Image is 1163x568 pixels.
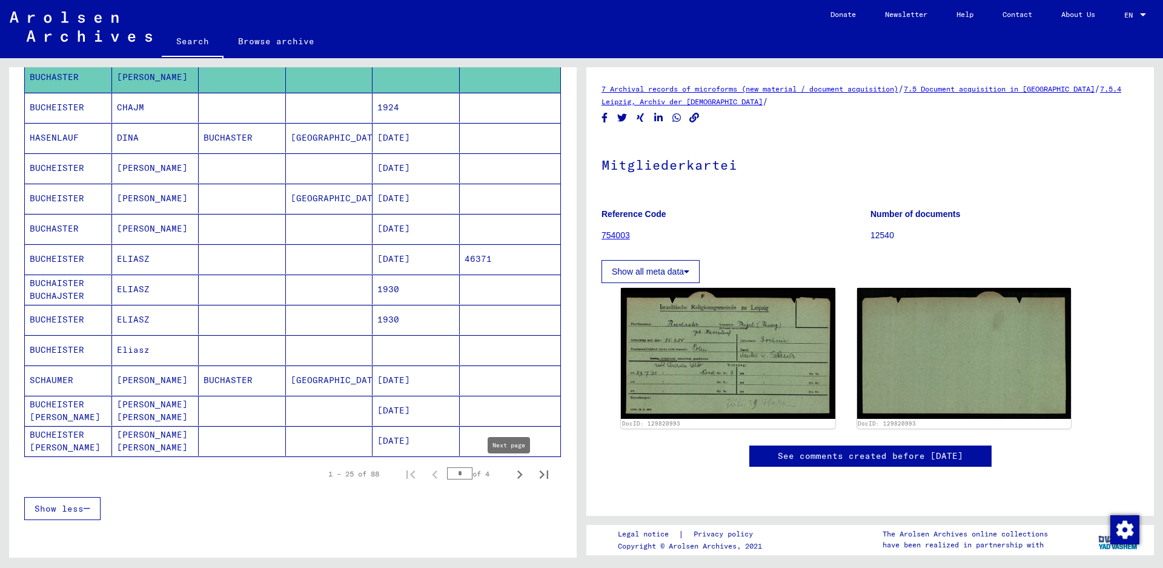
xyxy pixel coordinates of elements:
mat-cell: [DATE] [373,396,460,426]
div: | [618,528,767,541]
mat-cell: BUCHASTER [25,62,112,92]
img: yv_logo.png [1096,524,1141,555]
b: Number of documents [870,209,961,219]
mat-cell: [DATE] [373,244,460,274]
mat-cell: BUCHASTER [199,366,286,395]
mat-cell: [GEOGRAPHIC_DATA] [286,366,373,395]
b: Reference Code [601,209,666,219]
span: / [898,83,904,94]
mat-cell: 1930 [373,275,460,304]
mat-cell: BUCHAISTER BUCHAJSTER [25,275,112,304]
div: Change consent [1110,515,1139,544]
mat-cell: [PERSON_NAME] [112,184,199,213]
mat-cell: BUCHEISTER [PERSON_NAME] [25,396,112,426]
img: Change consent [1110,515,1139,544]
mat-cell: BUCHEISTER [25,335,112,365]
a: Privacy policy [684,528,767,541]
button: Share on Facebook [598,110,611,125]
mat-cell: [DATE] [373,184,460,213]
mat-cell: BUCHASTER [25,214,112,244]
mat-cell: [PERSON_NAME] [112,153,199,183]
span: EN [1124,11,1138,19]
mat-cell: ELIASZ [112,244,199,274]
button: Share on WhatsApp [671,110,683,125]
mat-cell: BUCHEISTER [25,184,112,213]
mat-cell: DINA [112,123,199,153]
mat-cell: ELIASZ [112,275,199,304]
button: Last page [532,462,556,486]
img: 002.jpg [857,288,1072,418]
img: Arolsen_neg.svg [10,12,152,42]
div: of 4 [447,468,508,479]
mat-cell: [PERSON_NAME] [PERSON_NAME] [112,396,199,426]
a: DocID: 129820993 [622,420,680,427]
mat-cell: CHAJM [112,93,199,122]
mat-cell: [PERSON_NAME] [112,62,199,92]
a: 7.5 Document acquisition in [GEOGRAPHIC_DATA] [904,84,1095,93]
h1: Mitgliederkartei [601,137,1139,190]
mat-cell: BUCHASTER [199,123,286,153]
mat-cell: BUCHEISTER [25,153,112,183]
mat-cell: [PERSON_NAME] [112,214,199,244]
button: Show less [24,497,101,520]
div: 1 – 25 of 88 [328,469,379,479]
mat-cell: BUCHEISTER [PERSON_NAME] [25,426,112,456]
a: See comments created before [DATE] [778,450,963,463]
mat-cell: [GEOGRAPHIC_DATA] [286,184,373,213]
button: First page [399,462,423,486]
mat-cell: [DATE] [373,214,460,244]
p: have been realized in partnership with [883,540,1048,550]
button: Next page [508,462,532,486]
a: 7 Archival records of microforms (new material / document acquisition) [601,84,898,93]
mat-cell: [PERSON_NAME] [112,366,199,395]
mat-cell: [GEOGRAPHIC_DATA] [286,123,373,153]
mat-cell: SCHAUMER [25,366,112,395]
button: Share on LinkedIn [652,110,665,125]
button: Show all meta data [601,260,700,283]
button: Previous page [423,462,447,486]
mat-cell: 1930 [373,305,460,335]
mat-cell: 46371 [460,244,561,274]
p: 12540 [870,229,1139,242]
a: Browse archive [224,27,329,56]
mat-cell: 1924 [373,93,460,122]
button: Share on Xing [634,110,647,125]
button: Copy link [688,110,701,125]
a: Search [162,27,224,58]
mat-cell: BUCHEISTER [25,305,112,335]
a: Legal notice [618,528,678,541]
span: / [1095,83,1100,94]
mat-cell: [DATE] [373,366,460,395]
mat-cell: BUCHEISTER [25,93,112,122]
mat-cell: [PERSON_NAME] [PERSON_NAME] [112,426,199,456]
mat-cell: ELIASZ [112,305,199,335]
p: Copyright © Arolsen Archives, 2021 [618,541,767,552]
img: 001.jpg [621,288,835,418]
mat-cell: [DATE] [373,123,460,153]
button: Share on Twitter [616,110,629,125]
mat-cell: HASENLAUF [25,123,112,153]
p: The Arolsen Archives online collections [883,529,1048,540]
a: DocID: 129820993 [858,420,916,427]
mat-cell: Eliasz [112,335,199,365]
mat-cell: BUCHEISTER [25,244,112,274]
mat-cell: [DATE] [373,426,460,456]
a: 754003 [601,230,630,240]
span: / [763,96,768,107]
mat-cell: [DATE] [373,153,460,183]
span: Show less [35,503,84,514]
